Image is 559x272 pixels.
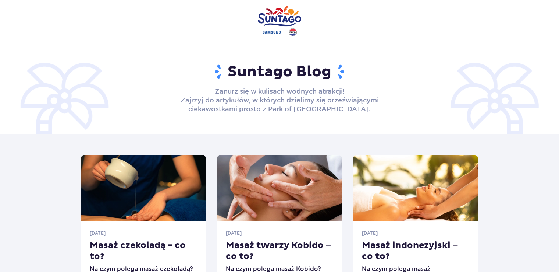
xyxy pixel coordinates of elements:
p: [DATE] [90,230,197,237]
p: Zanurz się w kulisach wodnych atrakcji! [168,87,391,96]
img: masaż indonezyjski [353,155,478,221]
img: Masaż twarzy Kobido – co to Na czym polega [217,155,342,221]
h6: Masaż czekoladą - co to? [90,240,197,262]
h6: Masaż indonezyjski – co to? [362,240,469,262]
h6: Masaż twarzy Kobido – co to? [226,240,333,262]
p: [DATE] [362,230,469,237]
p: Zajrzyj do artykułów, w których dzielimy się orzeźwiającymi ciekawostkami prosto z Park of [GEOGR... [168,96,391,114]
p: [DATE] [226,230,333,237]
img: SPA_masaż (11)-min [81,155,206,221]
h1: Suntago Blog [228,63,331,81]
